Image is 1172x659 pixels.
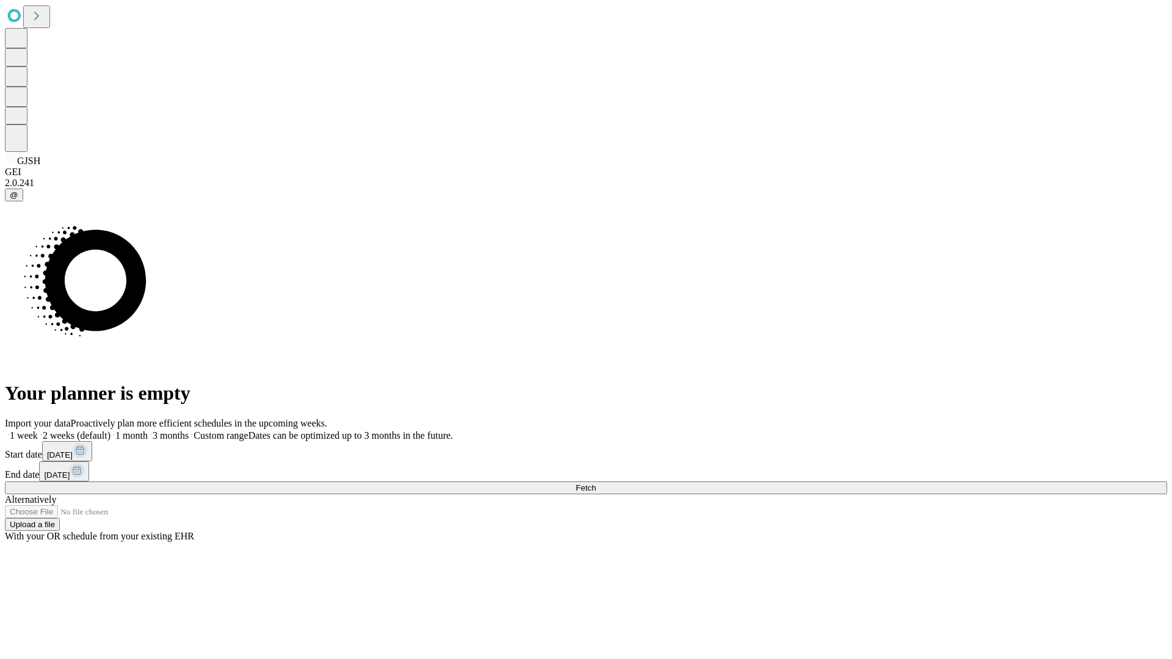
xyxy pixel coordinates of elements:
div: End date [5,461,1167,481]
div: GEI [5,167,1167,178]
span: GJSH [17,156,40,166]
button: [DATE] [39,461,89,481]
span: Fetch [576,483,596,492]
span: 2 weeks (default) [43,430,110,441]
span: Alternatively [5,494,56,505]
span: Proactively plan more efficient schedules in the upcoming weeks. [71,418,327,428]
span: [DATE] [47,450,73,459]
h1: Your planner is empty [5,382,1167,405]
button: Upload a file [5,518,60,531]
div: 2.0.241 [5,178,1167,189]
span: 1 week [10,430,38,441]
span: [DATE] [44,470,70,480]
span: @ [10,190,18,200]
button: @ [5,189,23,201]
span: Custom range [194,430,248,441]
button: [DATE] [42,441,92,461]
span: 3 months [153,430,189,441]
div: Start date [5,441,1167,461]
span: With your OR schedule from your existing EHR [5,531,194,541]
span: Dates can be optimized up to 3 months in the future. [248,430,453,441]
span: 1 month [115,430,148,441]
button: Fetch [5,481,1167,494]
span: Import your data [5,418,71,428]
